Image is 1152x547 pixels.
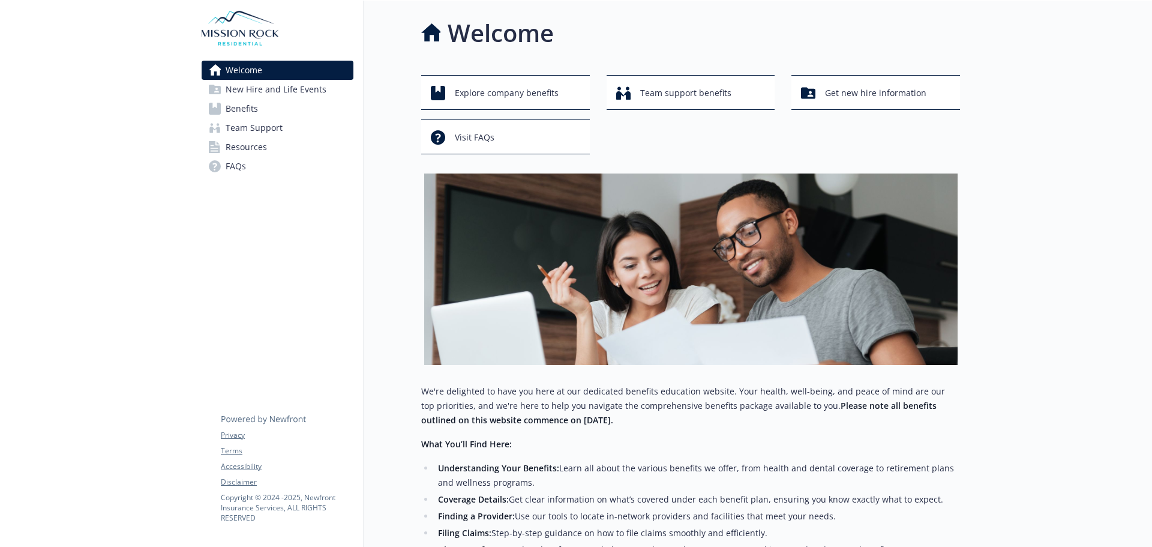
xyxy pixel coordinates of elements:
strong: Finding a Provider: [438,510,515,522]
a: Resources [202,138,353,157]
strong: What You’ll Find Here: [421,438,512,450]
li: Step-by-step guidance on how to file claims smoothly and efficiently. [434,526,960,540]
span: Benefits [226,99,258,118]
a: New Hire and Life Events [202,80,353,99]
span: Visit FAQs [455,126,494,149]
a: Disclaimer [221,477,353,488]
a: FAQs [202,157,353,176]
img: overview page banner [424,174,958,365]
li: Learn all about the various benefits we offer, from health and dental coverage to retirement plan... [434,461,960,490]
strong: Understanding Your Benefits: [438,462,559,474]
span: Get new hire information [825,82,926,104]
strong: Filing Claims: [438,527,491,539]
a: Team Support [202,118,353,138]
strong: Coverage Details: [438,494,509,505]
li: Get clear information on what’s covered under each benefit plan, ensuring you know exactly what t... [434,492,960,507]
span: Resources [226,138,267,157]
a: Welcome [202,61,353,80]
a: Accessibility [221,461,353,472]
p: Copyright © 2024 - 2025 , Newfront Insurance Services, ALL RIGHTS RESERVED [221,492,353,523]
span: New Hire and Life Events [226,80,326,99]
h1: Welcome [448,15,554,51]
span: FAQs [226,157,246,176]
a: Terms [221,446,353,456]
button: Explore company benefits [421,75,590,110]
button: Team support benefits [607,75,775,110]
a: Privacy [221,430,353,441]
button: Visit FAQs [421,119,590,154]
span: Team support benefits [640,82,731,104]
span: Welcome [226,61,262,80]
p: We're delighted to have you here at our dedicated benefits education website. Your health, well-b... [421,384,960,428]
a: Benefits [202,99,353,118]
span: Explore company benefits [455,82,559,104]
button: Get new hire information [791,75,960,110]
li: Use our tools to locate in-network providers and facilities that meet your needs. [434,509,960,524]
span: Team Support [226,118,283,138]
